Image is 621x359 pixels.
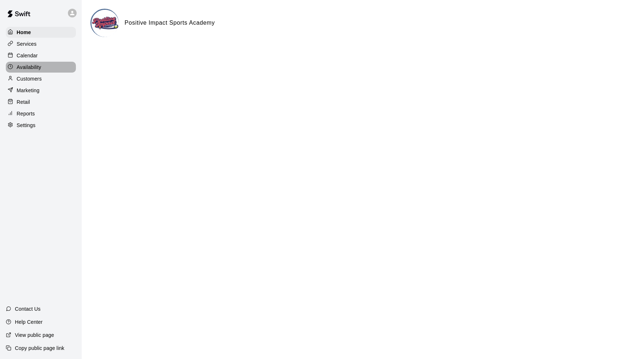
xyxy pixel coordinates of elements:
p: Copy public page link [15,344,64,352]
a: Availability [6,62,76,73]
h6: Positive Impact Sports Academy [125,18,215,28]
p: Calendar [17,52,38,59]
a: Calendar [6,50,76,61]
p: Home [17,29,31,36]
p: Settings [17,122,36,129]
p: Customers [17,75,42,82]
p: Services [17,40,37,48]
a: Services [6,38,76,49]
a: Reports [6,108,76,119]
p: Reports [17,110,35,117]
p: View public page [15,331,54,339]
p: Availability [17,64,41,71]
img: Positive Impact Sports Academy logo [92,10,119,37]
p: Help Center [15,318,42,326]
a: Customers [6,73,76,84]
a: Retail [6,97,76,107]
p: Marketing [17,87,40,94]
a: Settings [6,120,76,131]
p: Retail [17,98,30,106]
a: Marketing [6,85,76,96]
a: Home [6,27,76,38]
p: Contact Us [15,305,41,313]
